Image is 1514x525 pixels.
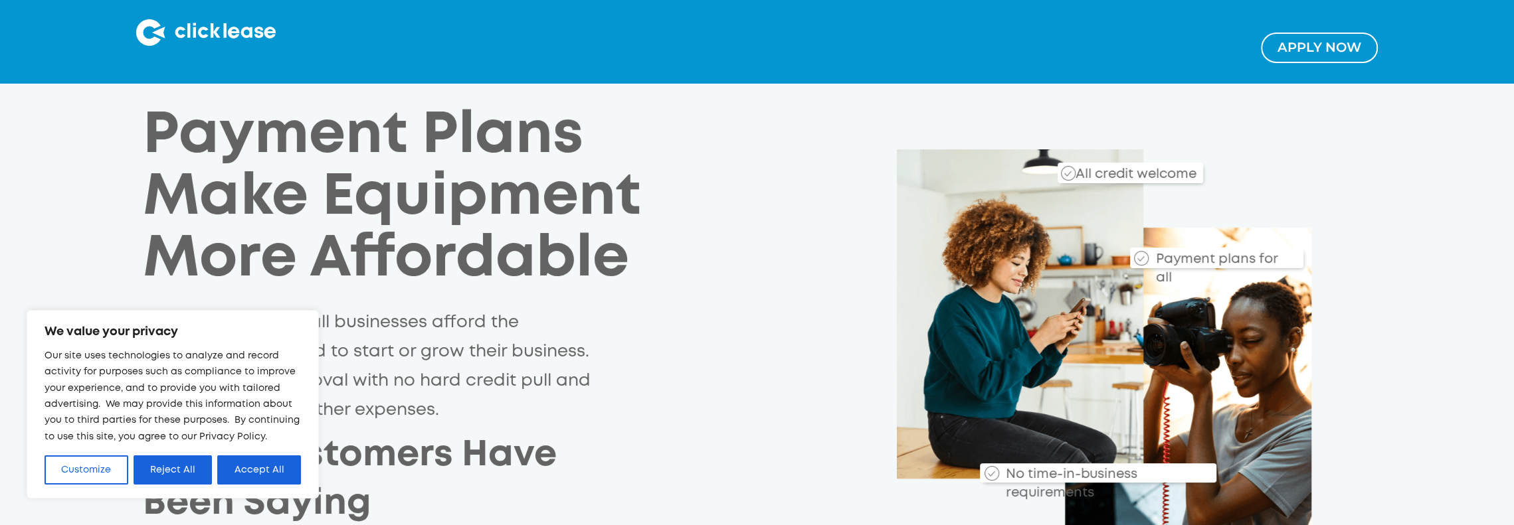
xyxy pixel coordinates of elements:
a: Apply NOw [1261,33,1378,63]
span: Our site uses technologies to analyze and record activity for purposes such as compliance to impr... [45,352,300,441]
div: Payment plans for all [1156,250,1294,268]
p: We value your privacy [45,324,301,340]
img: Clicklease logo [136,19,276,46]
img: Checkmark_callout [985,466,999,481]
p: Clicklease helps small businesses afford the equipment they need to start or grow their business.... [143,308,594,425]
div: No time-in-business requirements [1002,455,1216,483]
div: We value your privacy [27,310,319,498]
div: All credit welcome [1073,165,1203,183]
img: Checkmark_callout [1134,251,1149,265]
h1: Payment Plans Make Equipment More Affordable [143,106,690,291]
button: Reject All [134,455,213,485]
img: Checkmark_callout [1061,166,1076,181]
button: Customize [45,455,128,485]
button: Accept All [217,455,301,485]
